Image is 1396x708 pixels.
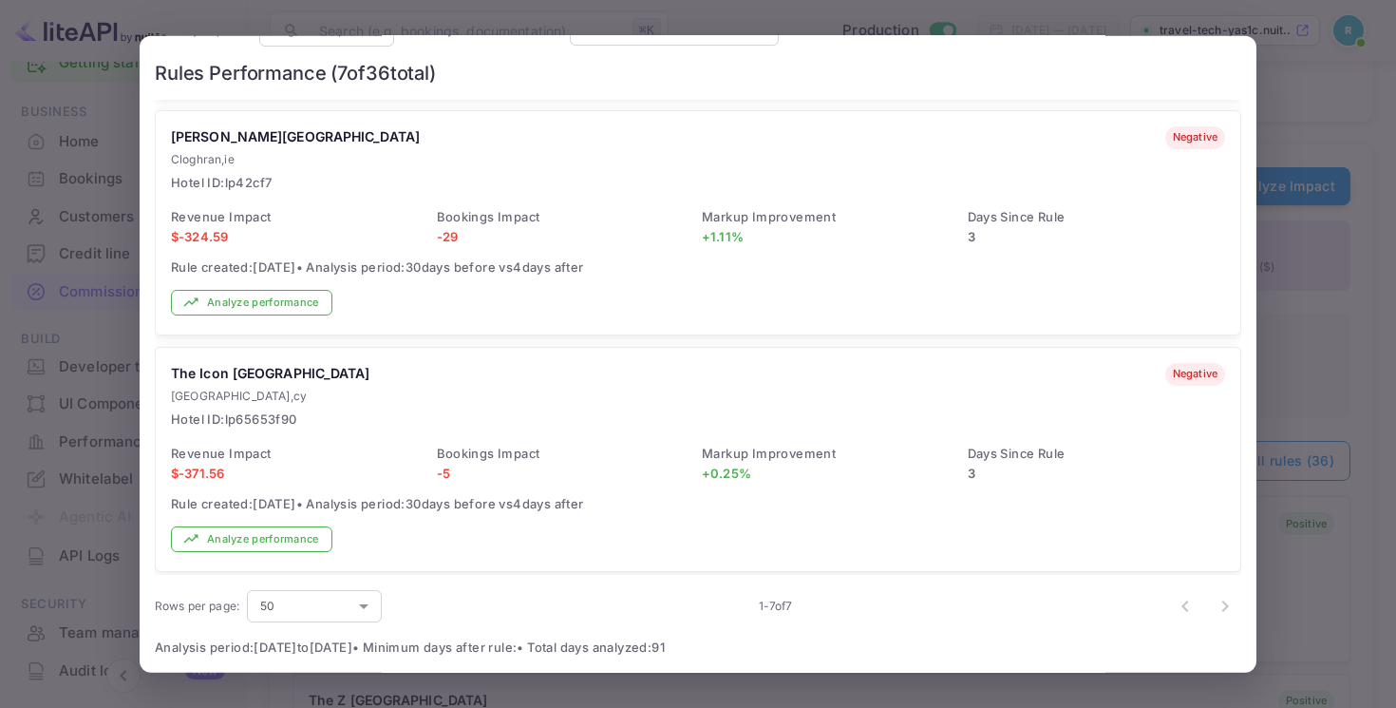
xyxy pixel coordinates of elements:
p: 3 [968,227,1226,246]
h6: Rules Performance ( 7 of 36 total) [155,62,1241,85]
p: $ -371.56 [171,464,429,483]
p: -5 [437,464,695,483]
div: 50 [247,590,382,622]
span: Days Since Rule [968,446,1066,461]
p: + 1.11 % [702,227,960,246]
button: Analyze performance [171,290,332,316]
span: Bookings Impact [437,446,540,461]
span: Revenue Impact [171,209,272,224]
p: + 0.25 % [702,464,960,483]
span: negative [1165,129,1225,145]
span: Rule created: [DATE] • Analysis period: 30 days before vs 4 days after [171,258,1225,278]
span: Days Since Rule [968,209,1066,224]
h6: The Icon [GEOGRAPHIC_DATA] [171,362,370,383]
p: $ -324.59 [171,227,429,246]
p: Rows per page: [155,598,239,615]
p: 1 - 7 of 7 [759,598,793,615]
p: Cloghran , ie [171,150,420,167]
button: Analyze performance [171,526,332,552]
span: Analysis period: [DATE] to [DATE] • Minimum days after rule: • Total days analyzed: 91 [155,638,1241,659]
p: [GEOGRAPHIC_DATA] , cy [171,387,370,404]
span: Markup Improvement [702,209,836,224]
span: Hotel ID: lp65653f90 [171,411,297,426]
span: Rule created: [DATE] • Analysis period: 30 days before vs 4 days after [171,494,1225,515]
p: -29 [437,227,695,246]
span: Markup Improvement [702,446,836,461]
span: negative [1165,366,1225,382]
h6: [PERSON_NAME][GEOGRAPHIC_DATA] [171,125,420,146]
span: Hotel ID: lp42cf7 [171,174,272,189]
span: Revenue Impact [171,446,272,461]
span: Bookings Impact [437,209,540,224]
p: 3 [968,464,1226,483]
